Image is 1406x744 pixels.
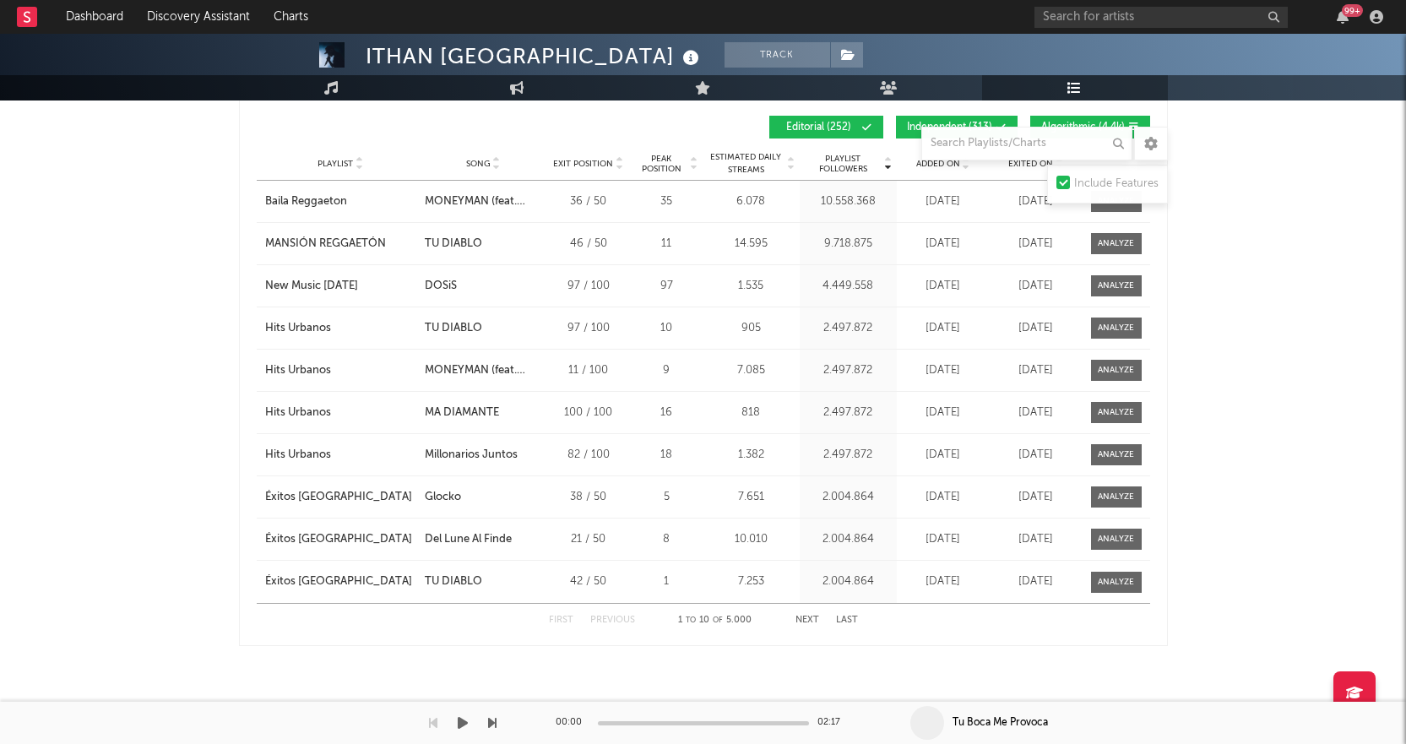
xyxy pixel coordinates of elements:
[817,713,851,733] div: 02:17
[707,193,795,210] div: 6.078
[994,320,1078,337] div: [DATE]
[901,362,985,379] div: [DATE]
[551,278,627,295] div: 97 / 100
[901,447,985,464] div: [DATE]
[994,531,1078,548] div: [DATE]
[635,447,698,464] div: 18
[994,236,1078,253] div: [DATE]
[549,616,573,625] button: First
[551,236,627,253] div: 46 / 50
[994,447,1078,464] div: [DATE]
[425,405,541,421] a: MA DIAMANTE
[707,447,795,464] div: 1.382
[265,531,412,548] div: Éxitos [GEOGRAPHIC_DATA]
[265,236,386,253] div: MANSIÓN REGGAETÓN
[635,573,698,590] div: 1
[901,278,985,295] div: [DATE]
[425,489,461,506] div: Glocko
[553,159,613,169] span: Exit Position
[556,713,589,733] div: 00:00
[265,236,417,253] a: MANSIÓN REGGAETÓN
[590,616,635,625] button: Previous
[804,573,893,590] div: 2.004.864
[265,405,331,421] div: Hits Urbanos
[804,531,893,548] div: 2.004.864
[994,278,1078,295] div: [DATE]
[425,531,541,548] a: Del Lune Al Finde
[425,362,541,379] a: MONEYMAN (feat. Galee Galee & ITHAN [GEOGRAPHIC_DATA])
[713,616,723,624] span: of
[635,278,698,295] div: 97
[425,405,499,421] div: MA DIAMANTE
[635,154,688,174] span: Peak Position
[265,320,331,337] div: Hits Urbanos
[265,405,417,421] a: Hits Urbanos
[318,159,353,169] span: Playlist
[901,489,985,506] div: [DATE]
[901,320,985,337] div: [DATE]
[425,236,541,253] a: TU DIABLO
[916,159,960,169] span: Added On
[707,151,785,176] span: Estimated Daily Streams
[265,573,412,590] div: Éxitos [GEOGRAPHIC_DATA]
[707,236,795,253] div: 14.595
[780,122,858,133] span: Editorial ( 252 )
[265,447,331,464] div: Hits Urbanos
[425,531,512,548] div: Del Lune Al Finde
[804,154,882,174] span: Playlist Followers
[635,489,698,506] div: 5
[804,236,893,253] div: 9.718.875
[1034,7,1288,28] input: Search for artists
[994,193,1078,210] div: [DATE]
[1030,116,1150,138] button: Algorithmic(4.4k)
[425,447,541,464] a: Millonarios Juntos
[265,489,417,506] a: Éxitos [GEOGRAPHIC_DATA]
[994,489,1078,506] div: [DATE]
[953,715,1048,730] div: Tu Boca Me Provoca
[551,405,627,421] div: 100 / 100
[804,320,893,337] div: 2.497.872
[901,405,985,421] div: [DATE]
[635,362,698,379] div: 9
[707,362,795,379] div: 7.085
[551,573,627,590] div: 42 / 50
[635,320,698,337] div: 10
[635,236,698,253] div: 11
[466,159,491,169] span: Song
[366,42,703,70] div: ITHAN [GEOGRAPHIC_DATA]
[425,447,518,464] div: Millonarios Juntos
[425,320,482,337] div: TU DIABLO
[635,531,698,548] div: 8
[265,489,412,506] div: Éxitos [GEOGRAPHIC_DATA]
[551,193,627,210] div: 36 / 50
[425,236,482,253] div: TU DIABLO
[901,531,985,548] div: [DATE]
[1074,174,1159,194] div: Include Features
[707,320,795,337] div: 905
[265,278,417,295] a: New Music [DATE]
[425,193,541,210] a: MONEYMAN (feat. Galee Galee & ITHAN [GEOGRAPHIC_DATA])
[425,573,482,590] div: TU DIABLO
[1041,122,1125,133] span: Algorithmic ( 4.4k )
[1008,159,1053,169] span: Exited On
[804,405,893,421] div: 2.497.872
[994,573,1078,590] div: [DATE]
[804,489,893,506] div: 2.004.864
[804,193,893,210] div: 10.558.368
[907,122,992,133] span: Independent ( 313 )
[551,447,627,464] div: 82 / 100
[265,193,347,210] div: Baila Reggaeton
[425,573,541,590] a: TU DIABLO
[635,405,698,421] div: 16
[265,320,417,337] a: Hits Urbanos
[425,278,541,295] a: DOSiS
[265,531,417,548] a: Éxitos [GEOGRAPHIC_DATA]
[686,616,696,624] span: to
[896,116,1018,138] button: Independent(313)
[921,127,1132,160] input: Search Playlists/Charts
[707,573,795,590] div: 7.253
[265,193,417,210] a: Baila Reggaeton
[994,405,1078,421] div: [DATE]
[265,362,417,379] a: Hits Urbanos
